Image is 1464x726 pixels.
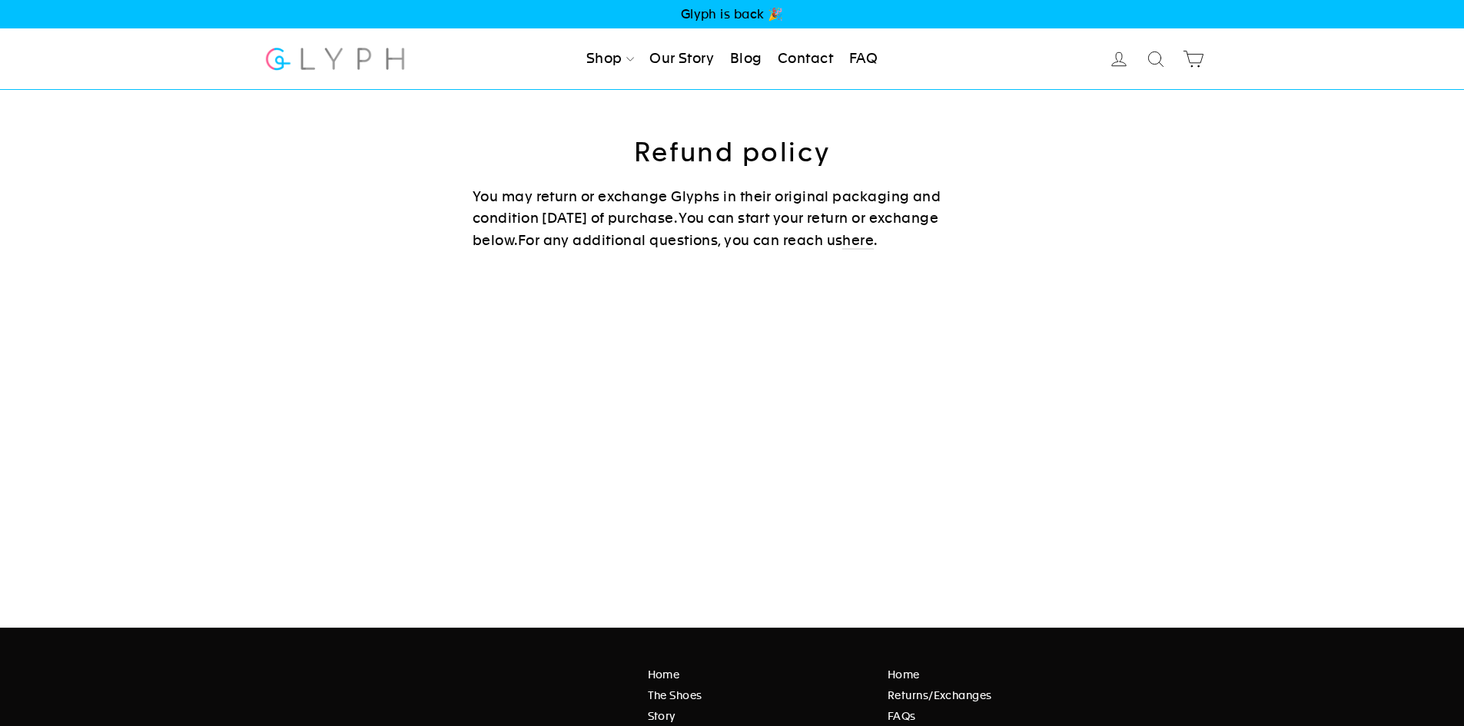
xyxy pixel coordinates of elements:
a: FAQ [843,42,884,76]
ul: Primary [580,42,884,76]
a: Contact [772,42,839,76]
span: For any additional questions, you can reach us [518,232,843,248]
a: Our Story [643,42,720,76]
a: Home [648,666,865,683]
a: Blog [724,42,769,76]
span: You may return or exchange Glyphs in their original packaging and condition [DATE] of purchase. Y... [473,188,941,249]
a: Home [888,666,1191,683]
a: FAQs [888,708,1191,724]
a: Story [648,708,865,724]
img: Glyph [264,38,407,79]
a: The Shoes [648,687,865,704]
a: Returns/Exchanges [888,687,1191,704]
h1: Refund policy [473,136,991,170]
span: . [874,232,877,248]
a: Shop [580,42,640,76]
a: here [842,232,874,250]
iframe: Glyph - Referral program [1443,297,1464,429]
